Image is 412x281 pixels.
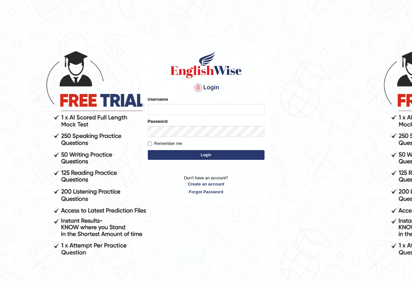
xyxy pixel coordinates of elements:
[148,150,265,160] button: Login
[148,118,168,124] label: Password
[148,175,265,195] p: Don't have an account?
[169,50,243,79] img: Logo of English Wise sign in for intelligent practice with AI
[148,83,265,93] h4: Login
[148,140,182,147] label: Remember me
[148,189,265,195] a: Forgot Password
[148,142,152,146] input: Remember me
[148,181,265,187] a: Create an account
[148,96,168,102] label: Username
